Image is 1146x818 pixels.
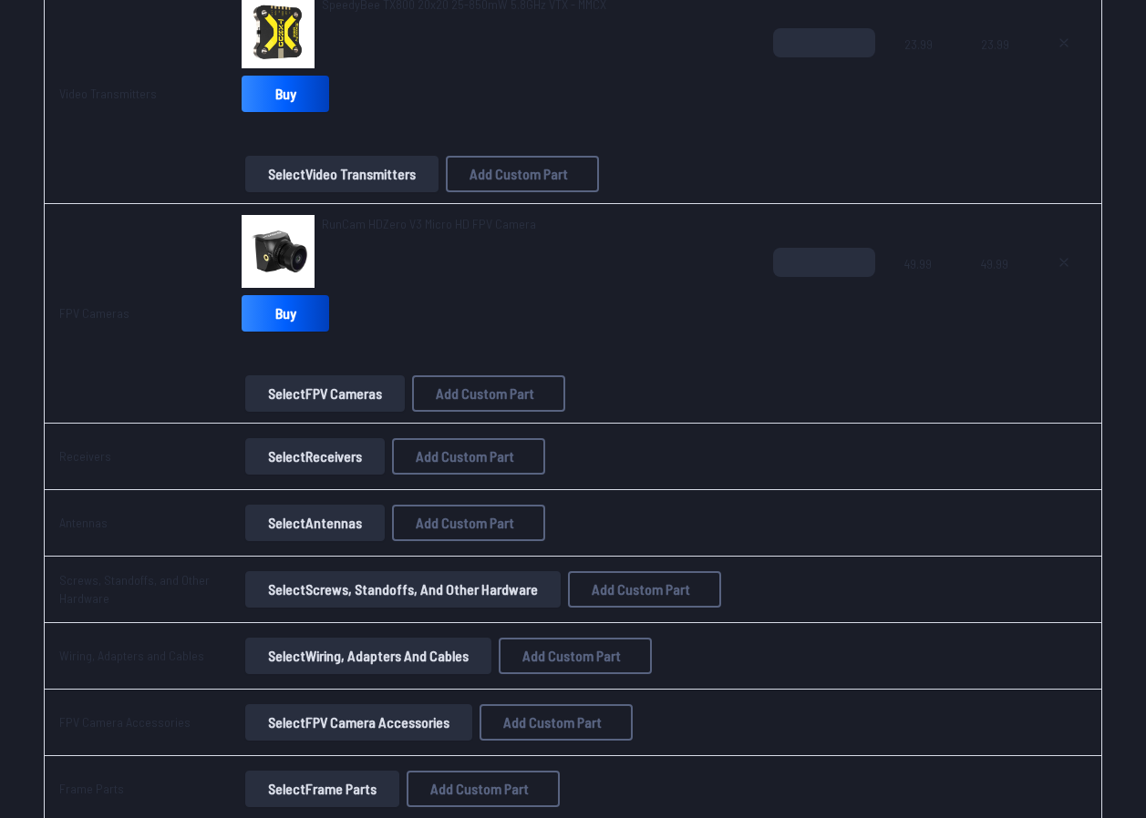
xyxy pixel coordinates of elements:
button: Add Custom Part [392,438,545,475]
button: Add Custom Part [407,771,560,807]
a: SelectAntennas [242,505,388,541]
button: SelectReceivers [245,438,385,475]
button: SelectAntennas [245,505,385,541]
button: SelectFPV Cameras [245,375,405,412]
a: Video Transmitters [59,86,157,101]
button: SelectFPV Camera Accessories [245,704,472,741]
button: Add Custom Part [568,571,721,608]
button: Add Custom Part [480,704,633,741]
span: Add Custom Part [470,167,568,181]
span: RunCam HDZero V3 Micro HD FPV Camera [322,216,536,231]
a: RunCam HDZero V3 Micro HD FPV Camera [322,215,536,233]
img: image [242,215,315,288]
a: FPV Camera Accessories [59,714,191,730]
a: SelectReceivers [242,438,388,475]
span: Add Custom Part [503,715,602,730]
a: Buy [242,76,329,112]
button: SelectFrame Parts [245,771,399,807]
a: SelectScrews, Standoffs, and Other Hardware [242,571,564,608]
a: Antennas [59,515,108,530]
a: SelectFrame Parts [242,771,403,807]
button: Add Custom Part [499,638,652,674]
span: Add Custom Part [416,516,514,530]
span: Add Custom Part [436,386,534,401]
span: Add Custom Part [522,649,621,663]
span: Add Custom Part [430,782,529,796]
button: SelectWiring, Adapters and Cables [245,638,491,674]
a: Buy [242,295,329,332]
span: 49.99 [981,248,1012,335]
button: Add Custom Part [412,375,565,412]
a: Receivers [59,448,111,464]
button: SelectVideo Transmitters [245,156,439,192]
button: SelectScrews, Standoffs, and Other Hardware [245,571,561,608]
a: Wiring, Adapters and Cables [59,648,204,663]
span: Add Custom Part [592,582,690,597]
a: Frame Parts [59,781,124,796]
a: SelectFPV Cameras [242,375,408,412]
a: SelectVideo Transmitters [242,156,442,192]
button: Add Custom Part [392,505,545,541]
span: 49.99 [904,248,952,335]
span: 23.99 [981,28,1012,116]
a: FPV Cameras [59,305,129,321]
span: 23.99 [904,28,952,116]
button: Add Custom Part [446,156,599,192]
a: Screws, Standoffs, and Other Hardware [59,572,210,606]
span: Add Custom Part [416,449,514,464]
a: SelectFPV Camera Accessories [242,704,476,741]
a: SelectWiring, Adapters and Cables [242,638,495,674]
